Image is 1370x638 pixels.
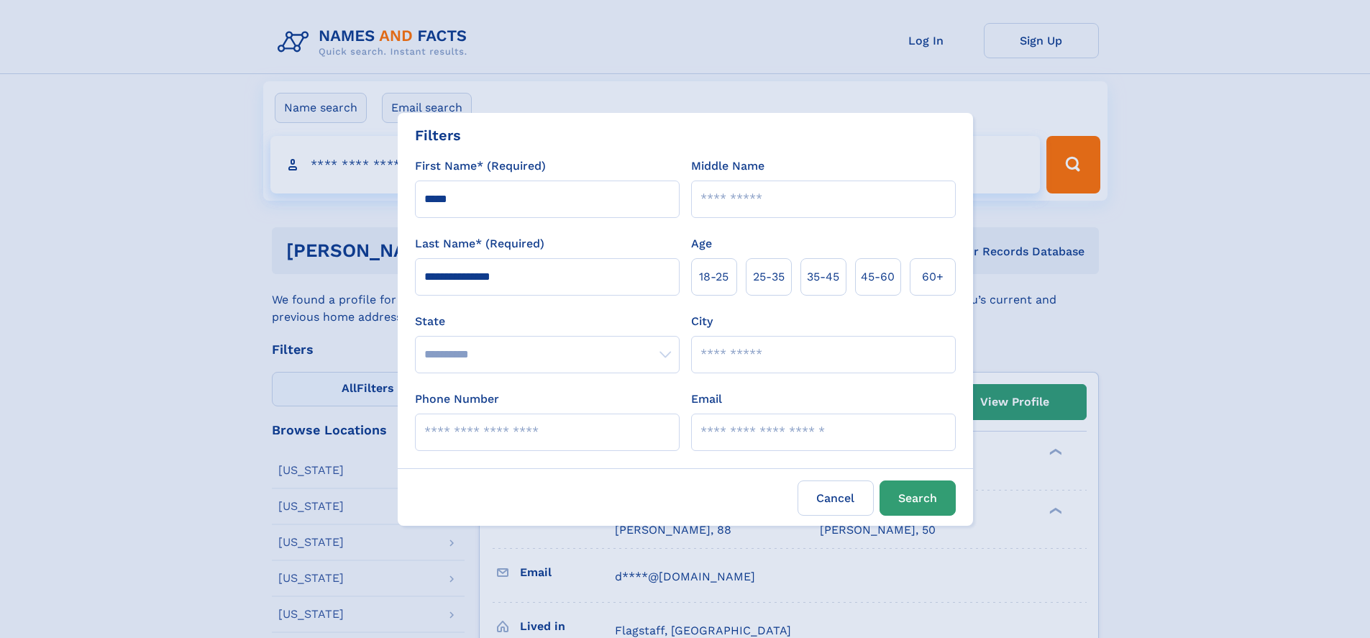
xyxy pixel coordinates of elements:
span: 45‑60 [861,268,895,286]
span: 35‑45 [807,268,839,286]
label: Last Name* (Required) [415,235,544,252]
label: First Name* (Required) [415,158,546,175]
label: State [415,313,680,330]
label: Cancel [798,480,874,516]
label: Age [691,235,712,252]
span: 25‑35 [753,268,785,286]
label: City [691,313,713,330]
label: Phone Number [415,391,499,408]
span: 60+ [922,268,944,286]
label: Email [691,391,722,408]
label: Middle Name [691,158,764,175]
button: Search [880,480,956,516]
div: Filters [415,124,461,146]
span: 18‑25 [699,268,729,286]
